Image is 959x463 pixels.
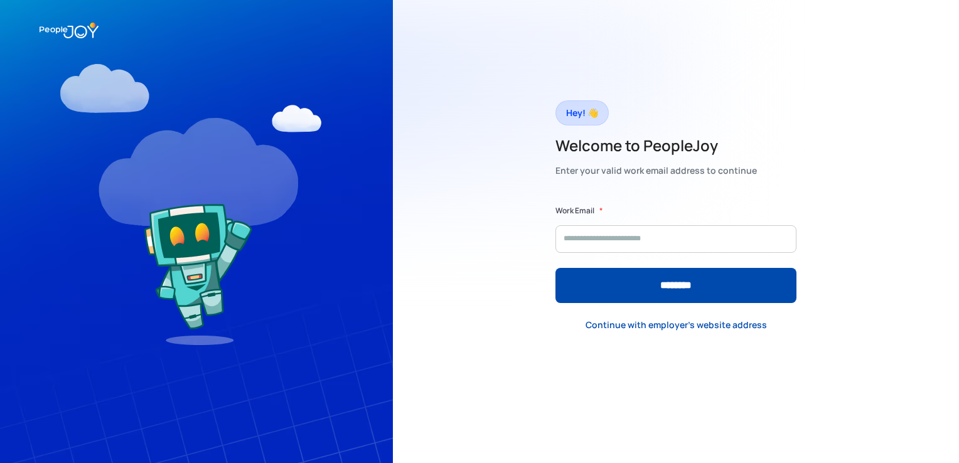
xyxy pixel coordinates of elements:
[555,205,594,217] label: Work Email
[555,136,757,156] h2: Welcome to PeopleJoy
[555,162,757,179] div: Enter your valid work email address to continue
[566,104,598,122] div: Hey! 👋
[555,205,796,303] form: Form
[576,312,777,338] a: Continue with employer's website address
[586,319,767,331] div: Continue with employer's website address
